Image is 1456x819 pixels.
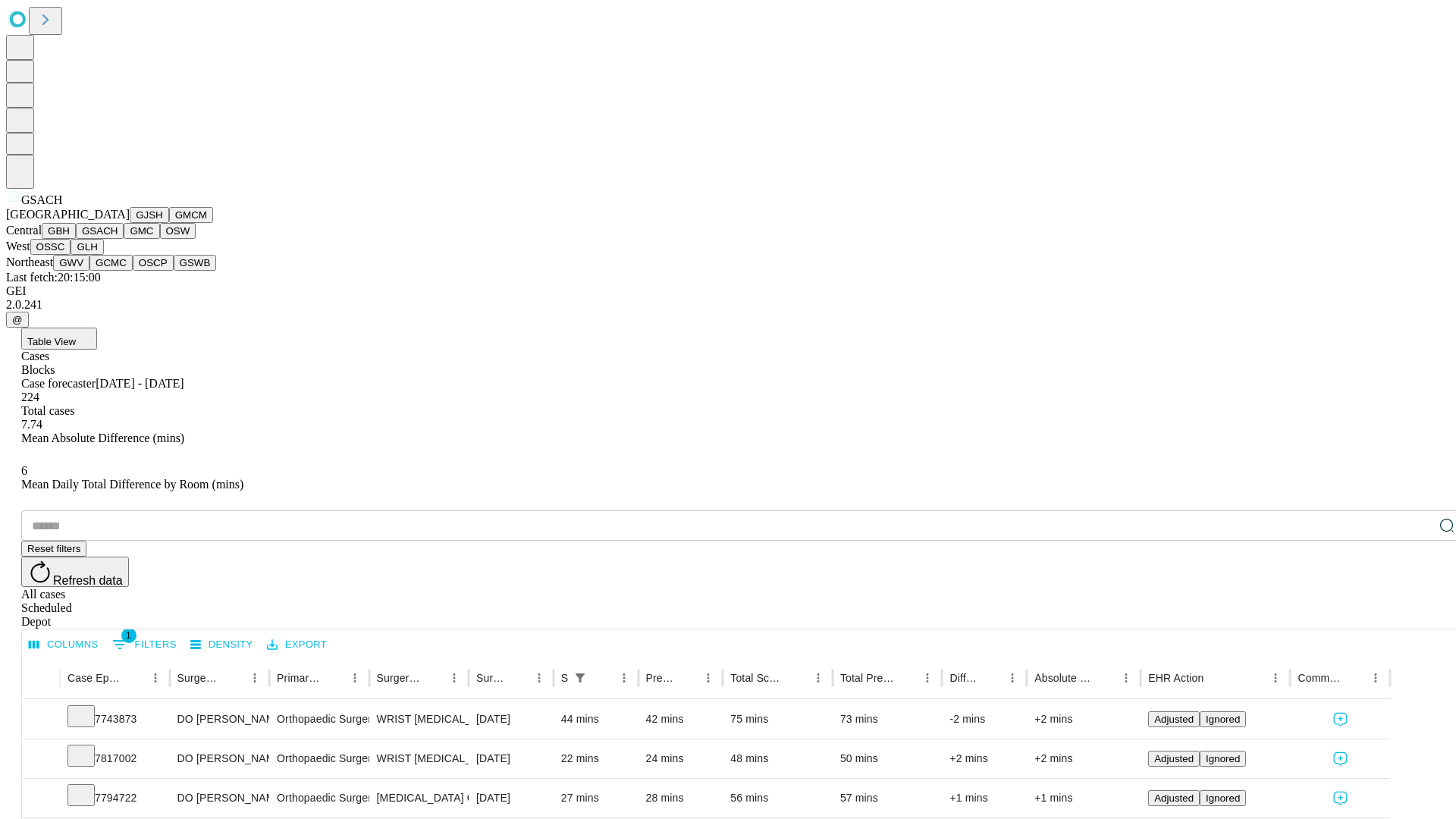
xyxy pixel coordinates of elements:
button: Ignored [1200,790,1246,806]
div: GEI [6,284,1450,298]
div: 7743873 [67,700,162,739]
button: Reset filters [21,541,86,557]
div: 44 mins [561,700,631,739]
span: Refresh data [53,574,123,587]
button: OSSC [30,239,71,255]
button: Expand [30,707,52,733]
span: Ignored [1206,714,1240,725]
div: 57 mins [840,779,935,817]
button: Menu [444,667,465,689]
div: 7817002 [67,739,162,778]
span: Ignored [1206,792,1240,804]
span: GSACH [21,193,62,206]
div: Total Scheduled Duration [730,672,785,684]
span: Reset filters [27,543,80,554]
button: GSACH [76,223,124,239]
div: Absolute Difference [1034,672,1093,684]
div: Surgery Name [377,672,421,684]
div: [DATE] [476,700,546,739]
button: GCMC [89,255,133,271]
div: Predicted In Room Duration [646,672,676,684]
div: 1 active filter [570,667,591,689]
div: 7794722 [67,779,162,817]
div: Scheduled In Room Duration [561,672,568,684]
button: Sort [1205,667,1226,689]
button: Table View [21,328,97,350]
div: WRIST [MEDICAL_DATA] SURGERY RELEASE TRANSVERSE [MEDICAL_DATA] LIGAMENT [377,700,461,739]
button: Menu [145,667,166,689]
button: GSWB [174,255,217,271]
span: [GEOGRAPHIC_DATA] [6,208,130,221]
div: Comments [1298,672,1341,684]
button: Menu [917,667,938,689]
button: Adjusted [1148,711,1200,727]
span: Total cases [21,404,74,417]
button: Sort [1344,667,1365,689]
div: Surgery Date [476,672,506,684]
button: OSCP [133,255,174,271]
div: 48 mins [730,739,825,778]
button: Sort [124,667,145,689]
button: Menu [808,667,829,689]
span: @ [12,314,23,325]
button: Refresh data [21,557,129,587]
div: +1 mins [1034,779,1133,817]
div: 28 mins [646,779,716,817]
span: Case forecaster [21,377,96,390]
button: GLH [71,239,103,255]
button: Sort [592,667,613,689]
button: GMCM [169,207,213,223]
span: Ignored [1206,753,1240,764]
span: Mean Daily Total Difference by Room (mins) [21,478,243,491]
div: 56 mins [730,779,825,817]
div: Case Epic Id [67,672,122,684]
div: 50 mins [840,739,935,778]
button: Adjusted [1148,751,1200,767]
div: 24 mins [646,739,716,778]
div: -2 mins [949,700,1019,739]
div: WRIST [MEDICAL_DATA] SURGERY RELEASE TRANSVERSE [MEDICAL_DATA] LIGAMENT [377,739,461,778]
div: +2 mins [1034,739,1133,778]
span: Mean Absolute Difference (mins) [21,431,184,444]
div: [MEDICAL_DATA] OR CAPSULE HAND OR FINGER [377,779,461,817]
span: Northeast [6,256,53,268]
button: Ignored [1200,711,1246,727]
button: Sort [223,667,244,689]
div: Orthopaedic Surgery [277,779,361,817]
button: Sort [1094,667,1116,689]
button: Menu [1365,667,1386,689]
button: Show filters [108,632,180,657]
button: Menu [244,667,265,689]
span: Table View [27,336,76,347]
button: GWV [53,255,89,271]
div: 2.0.241 [6,298,1450,312]
button: Menu [1002,667,1023,689]
button: Export [263,633,331,657]
button: OSW [160,223,196,239]
div: +1 mins [949,779,1019,817]
div: Surgeon Name [177,672,221,684]
div: +2 mins [949,739,1019,778]
button: Select columns [25,633,102,657]
span: Central [6,224,42,237]
div: DO [PERSON_NAME] [PERSON_NAME] Do [177,700,262,739]
span: Last fetch: 20:15:00 [6,271,101,284]
div: EHR Action [1148,672,1203,684]
div: Total Predicted Duration [840,672,895,684]
button: Menu [1116,667,1137,689]
button: Sort [422,667,444,689]
button: GBH [42,223,76,239]
button: Ignored [1200,751,1246,767]
div: 42 mins [646,700,716,739]
div: Primary Service [277,672,321,684]
div: 22 mins [561,739,631,778]
button: Sort [786,667,808,689]
button: Menu [1265,667,1286,689]
div: +2 mins [1034,700,1133,739]
button: Menu [529,667,550,689]
span: West [6,240,30,253]
button: Adjusted [1148,790,1200,806]
div: Orthopaedic Surgery [277,739,361,778]
span: [DATE] - [DATE] [96,377,184,390]
span: 7.74 [21,418,42,431]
